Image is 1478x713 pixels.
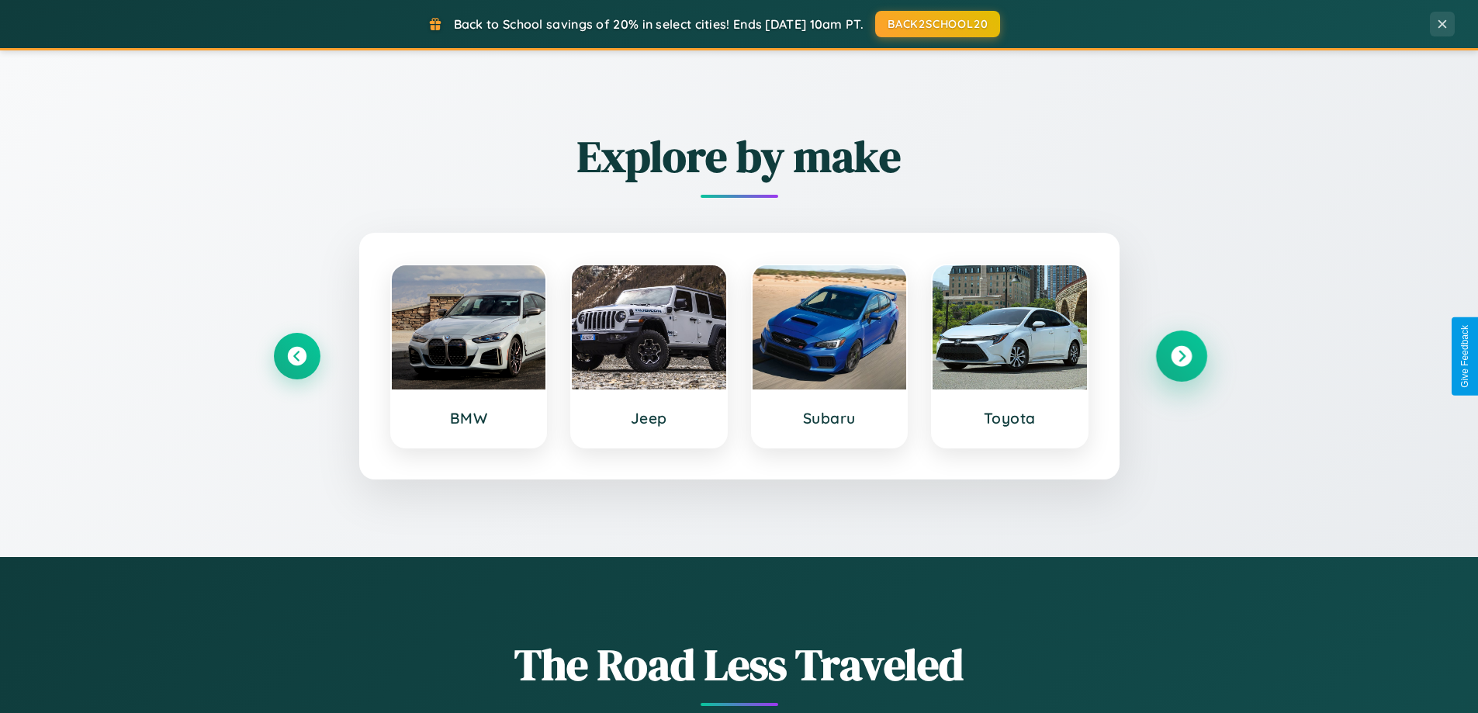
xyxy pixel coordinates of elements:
[274,126,1205,186] h2: Explore by make
[948,409,1071,427] h3: Toyota
[407,409,531,427] h3: BMW
[274,635,1205,694] h1: The Road Less Traveled
[1459,325,1470,388] div: Give Feedback
[768,409,891,427] h3: Subaru
[454,16,864,32] span: Back to School savings of 20% in select cities! Ends [DATE] 10am PT.
[587,409,711,427] h3: Jeep
[875,11,1000,37] button: BACK2SCHOOL20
